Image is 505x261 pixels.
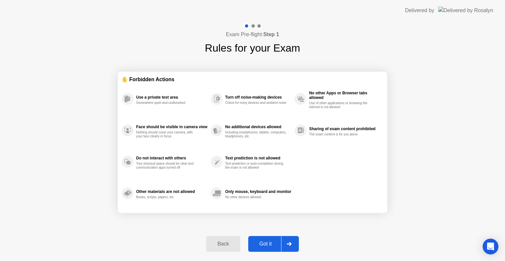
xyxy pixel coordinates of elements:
[309,91,380,100] div: No other Apps or Browser tabs allowed
[225,189,291,194] div: Only mouse, keyboard and monitor
[136,125,207,129] div: Face should be visible in camera view
[250,241,281,247] div: Got it
[136,156,207,160] div: Do not interact with others
[205,40,300,56] h1: Rules for your Exam
[136,130,198,138] div: Nothing should cover your camera, with your face clearly in focus
[225,101,287,105] div: Check for noisy devices and ambient noise
[136,162,198,170] div: Your physical space should be clear and communication apps turned off
[483,239,498,254] div: Open Intercom Messenger
[136,189,207,194] div: Other materials are not allowed
[225,95,291,100] div: Turn off noise-making devices
[226,31,279,38] h4: Exam Pre-flight:
[225,162,287,170] div: Text prediction or auto-completion during the exam is not allowed
[309,101,371,109] div: Use of other applications or browsing the internet is not allowed
[309,132,371,136] div: The exam content is for you alone
[225,125,291,129] div: No additional devices allowed
[122,76,383,83] div: ✋ Forbidden Actions
[206,236,240,252] button: Back
[309,127,380,131] div: Sharing of exam content prohibited
[136,195,198,199] div: Books, scripts, papers, etc
[248,236,299,252] button: Got it
[263,32,279,37] b: Step 1
[225,156,291,160] div: Text prediction is not allowed
[405,7,434,14] div: Delivered by
[225,195,287,199] div: No other devices allowed
[225,130,287,138] div: Including smartphones, tablets, computers, headphones, etc.
[208,241,238,247] div: Back
[136,95,207,100] div: Use a private test area
[438,7,493,14] img: Delivered by Rosalyn
[136,101,198,105] div: Somewhere quiet and undisturbed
